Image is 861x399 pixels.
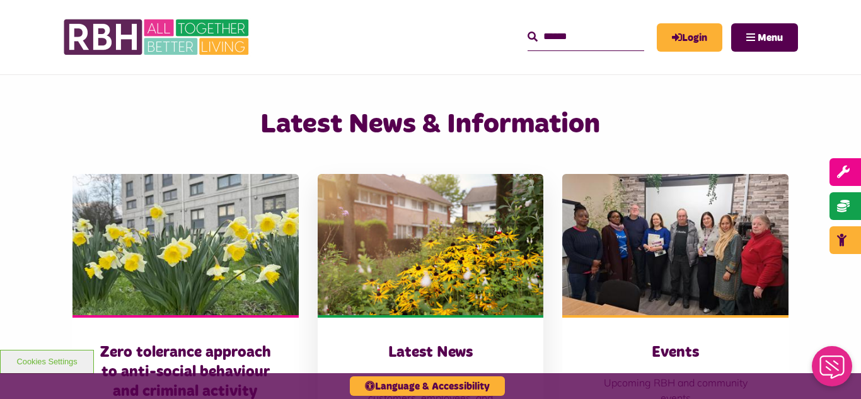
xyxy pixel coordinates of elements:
img: Group photo of customers and colleagues at Spotland Community Centre [562,174,789,315]
button: Navigation [731,23,798,52]
h3: Events [587,343,763,362]
img: SAZ MEDIA RBH HOUSING4 [318,174,544,315]
h2: Latest News & Information [185,107,675,142]
img: RBH [63,13,252,62]
input: Search [528,23,644,50]
iframe: Netcall Web Assistant for live chat [804,342,861,399]
button: Language & Accessibility [350,376,505,396]
span: Menu [758,33,783,43]
h3: Latest News [343,343,519,362]
a: MyRBH [657,23,722,52]
img: Freehold [72,174,299,315]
